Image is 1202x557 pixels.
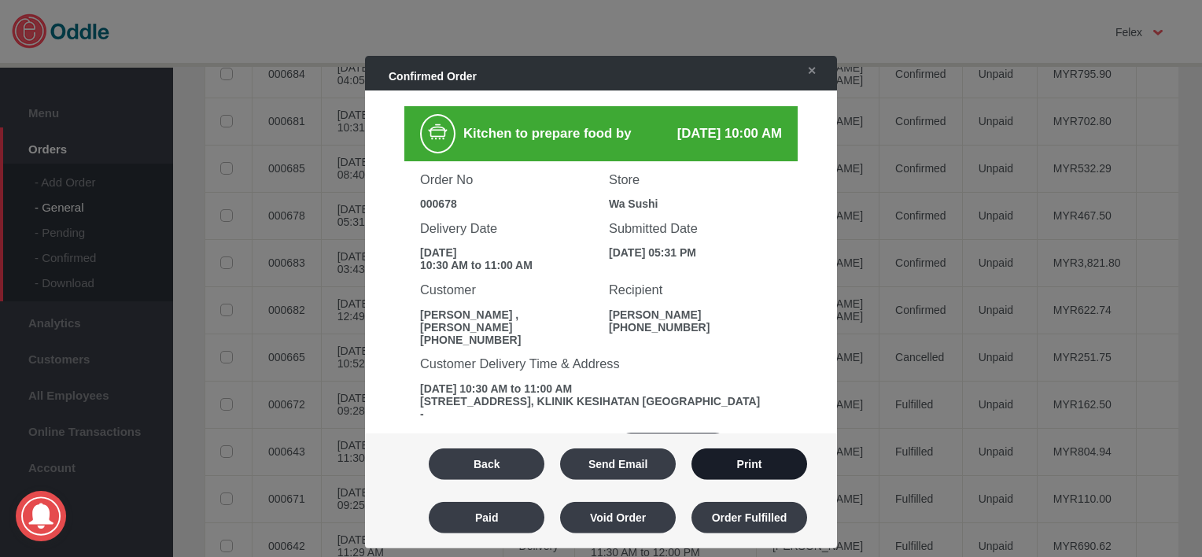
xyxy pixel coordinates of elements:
[609,308,782,320] div: [PERSON_NAME]
[691,502,807,533] button: Order Fulfilled
[691,448,807,480] button: Print
[429,448,544,480] button: Back
[455,114,660,153] div: Kitchen to prepare food by
[420,221,593,236] h3: Delivery Date
[420,408,782,420] div: -
[791,57,824,85] a: ✕
[429,502,544,533] button: Paid
[420,356,782,371] h3: Customer Delivery Time & Address
[420,395,782,408] div: [STREET_ADDRESS], KLINIK KESIHATAN [GEOGRAPHIC_DATA]
[420,259,593,271] div: 10:30 AM to 11:00 AM
[420,197,593,210] div: 000678
[420,246,593,259] div: [DATE]
[420,382,782,395] div: [DATE] 10:30 AM to 11:00 AM
[609,221,782,236] h3: Submitted Date
[420,282,593,297] h3: Customer
[420,333,593,345] div: [PHONE_NUMBER]
[609,320,782,333] div: [PHONE_NUMBER]
[560,448,676,480] button: Send Email
[373,62,784,90] div: Confirmed Order
[609,282,782,297] h3: Recipient
[609,246,782,259] div: [DATE] 05:31 PM
[609,172,782,186] h3: Store
[560,502,676,533] button: Void Order
[420,308,593,333] div: [PERSON_NAME] , [PERSON_NAME]
[609,197,782,210] div: Wa Sushi
[615,433,731,464] button: Delivery Request
[426,120,450,144] img: cooking.png
[660,126,782,142] div: [DATE] 10:00 AM
[420,172,593,186] h3: Order No
[420,433,593,445] div: -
